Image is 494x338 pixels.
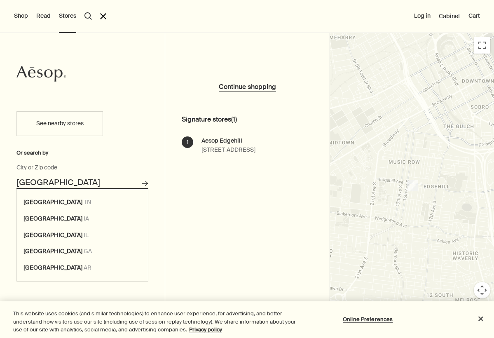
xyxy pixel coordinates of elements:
button: Log in [414,12,431,20]
a: Aesop [16,66,66,84]
button: Shop [14,12,28,20]
strong: [GEOGRAPHIC_DATA] [23,215,82,222]
strong: Signature stores ( 1 ) [182,112,330,127]
a: More information about your privacy, opens in a new tab [189,326,222,333]
strong: [GEOGRAPHIC_DATA] [23,198,82,206]
a: Cabinet [439,12,460,20]
strong: [GEOGRAPHIC_DATA] [23,247,82,255]
button: Online Preferences, Opens the preference center dialog [342,311,393,327]
button: Cart [468,12,480,20]
button: Map camera controls [474,282,490,298]
span: AR [84,264,91,271]
div: Or search by [16,148,148,157]
div: 1 [182,136,193,148]
span: TN [84,198,91,206]
span: IL [84,231,89,239]
button: Read [36,12,51,20]
strong: [GEOGRAPHIC_DATA] [23,264,82,271]
button: See nearby stores [16,111,103,136]
div: 1 [407,180,418,191]
button: [GEOGRAPHIC_DATA] TN [17,194,148,211]
button: [GEOGRAPHIC_DATA] IA [17,211,148,227]
span: IA [84,215,89,222]
button: Open search [84,12,92,20]
button: Close [472,310,490,328]
svg: Aesop [16,66,66,82]
button: [GEOGRAPHIC_DATA] IL [17,227,148,244]
strong: [GEOGRAPHIC_DATA] [23,231,82,239]
button: Continue shopping [219,82,276,92]
span: GA [84,247,92,255]
button: Close the Menu [100,13,106,19]
button: [GEOGRAPHIC_DATA] GA [17,243,148,260]
button: Stores [59,12,76,20]
button: [GEOGRAPHIC_DATA] AR [17,260,148,276]
div: Aesop Edgehill [201,136,255,146]
div: This website uses cookies (and similar technologies) to enhance user experience, for advertising,... [13,310,296,334]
